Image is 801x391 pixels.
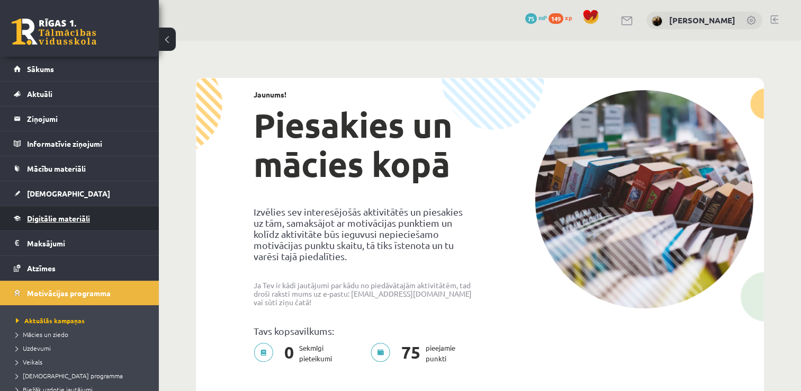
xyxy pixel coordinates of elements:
span: Aktuālās kampaņas [16,316,85,325]
span: 75 [396,343,426,364]
span: Veikals [16,358,42,366]
legend: Informatīvie ziņojumi [27,131,146,156]
img: Matīss Klāvs Vanaģelis [652,16,662,26]
a: Aktuālās kampaņas [16,316,148,325]
a: [PERSON_NAME] [669,15,735,25]
p: Ja Tev ir kādi jautājumi par kādu no piedāvātajām aktivitātēm, tad droši raksti mums uz e-pastu: ... [254,281,472,306]
span: 149 [548,13,563,24]
a: Veikals [16,357,148,367]
span: Digitālie materiāli [27,214,90,223]
a: Ziņojumi [14,106,146,131]
span: Motivācijas programma [27,288,111,298]
a: Digitālie materiāli [14,206,146,230]
p: pieejamie punkti [371,343,462,364]
a: Mācies un ziedo [16,330,148,339]
span: Mācību materiāli [27,164,86,173]
legend: Ziņojumi [27,106,146,131]
a: Informatīvie ziņojumi [14,131,146,156]
span: Sākums [27,64,54,74]
a: Sākums [14,57,146,81]
span: [DEMOGRAPHIC_DATA] [27,189,110,198]
a: [DEMOGRAPHIC_DATA] programma [16,371,148,380]
span: Atzīmes [27,263,56,273]
span: Mācies un ziedo [16,330,68,339]
span: xp [565,13,572,22]
strong: Jaunums! [254,90,286,99]
a: Mācību materiāli [14,156,146,181]
span: mP [538,13,547,22]
p: Tavs kopsavilkums: [254,325,472,336]
legend: Maksājumi [27,231,146,255]
span: 75 [525,13,537,24]
span: 0 [279,343,299,364]
a: Aktuāli [14,82,146,106]
a: 75 mP [525,13,547,22]
p: Sekmīgi pieteikumi [254,343,338,364]
img: campaign-image-1c4f3b39ab1f89d1fca25a8facaab35ebc8e40cf20aedba61fd73fb4233361ac.png [535,90,753,308]
a: Motivācijas programma [14,281,146,305]
p: Izvēlies sev interesējošās aktivitātēs un piesakies uz tām, samaksājot ar motivācijas punktiem un... [254,206,472,262]
a: 149 xp [548,13,577,22]
a: Uzdevumi [16,343,148,353]
a: Rīgas 1. Tālmācības vidusskola [12,19,96,45]
span: Uzdevumi [16,344,51,352]
a: Maksājumi [14,231,146,255]
h1: Piesakies un mācies kopā [254,105,472,184]
a: [DEMOGRAPHIC_DATA] [14,181,146,206]
span: Aktuāli [27,89,52,99]
span: [DEMOGRAPHIC_DATA] programma [16,371,123,380]
a: Atzīmes [14,256,146,280]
